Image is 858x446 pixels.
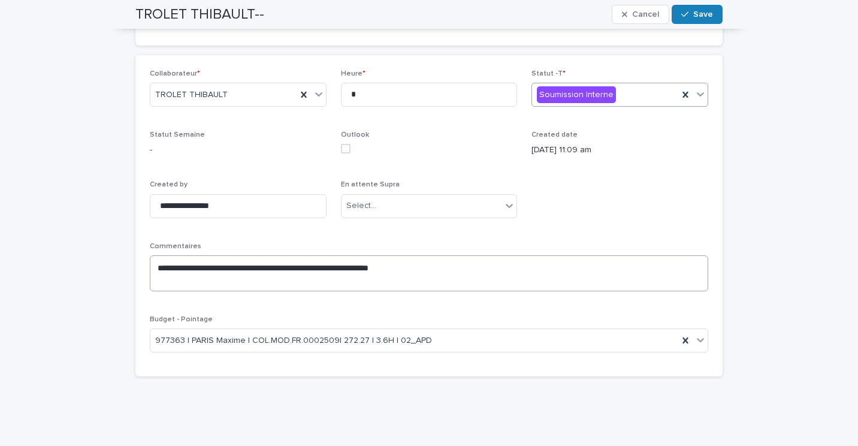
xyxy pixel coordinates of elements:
[150,144,327,156] p: -
[537,86,616,104] div: Soumission Interne
[341,181,400,188] span: En attente Supra
[531,131,578,138] span: Created date
[150,316,213,323] span: Budget - Pointage
[632,10,659,19] span: Cancel
[150,131,205,138] span: Statut Semaine
[531,144,708,156] p: [DATE] 11:09 am
[135,6,264,23] h2: TROLET THIBAULT--
[155,89,228,101] span: TROLET THIBAULT
[693,10,713,19] span: Save
[150,243,201,250] span: Commentaires
[341,70,365,77] span: Heure
[341,131,369,138] span: Outlook
[150,181,188,188] span: Created by
[155,334,432,347] span: 977363 | PARIS Maxime | COL.MOD.FR.0002509| 272.27 | 3.6H | 02_APD
[672,5,723,24] button: Save
[346,200,376,212] div: Select...
[150,70,200,77] span: Collaborateur
[531,70,566,77] span: Statut -T
[612,5,669,24] button: Cancel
